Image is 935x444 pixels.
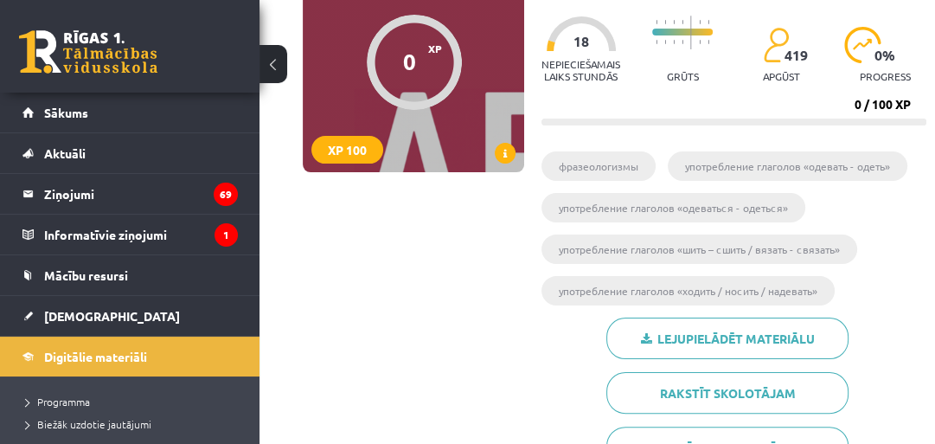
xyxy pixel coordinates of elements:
li: фразеологизмы [541,151,656,181]
span: 419 [785,48,808,63]
a: [DEMOGRAPHIC_DATA] [22,296,238,336]
img: icon-short-line-57e1e144782c952c97e751825c79c345078a6d821885a25fce030b3d8c18986b.svg [699,20,701,24]
span: Biežāk uzdotie jautājumi [26,417,151,431]
span: Digitālie materiāli [44,349,147,364]
a: Digitālie materiāli [22,337,238,376]
img: icon-short-line-57e1e144782c952c97e751825c79c345078a6d821885a25fce030b3d8c18986b.svg [708,40,709,44]
legend: Informatīvie ziņojumi [44,215,238,254]
img: icon-progress-161ccf0a02000e728c5f80fcf4c31c7af3da0e1684b2b1d7c360e028c24a22f1.svg [844,27,881,63]
img: icon-short-line-57e1e144782c952c97e751825c79c345078a6d821885a25fce030b3d8c18986b.svg [673,40,675,44]
img: icon-short-line-57e1e144782c952c97e751825c79c345078a6d821885a25fce030b3d8c18986b.svg [664,40,666,44]
a: Informatīvie ziņojumi1 [22,215,238,254]
img: icon-short-line-57e1e144782c952c97e751825c79c345078a6d821885a25fce030b3d8c18986b.svg [708,20,709,24]
li: употребление глаголов «шить – сшить / вязать - связать» [541,235,857,264]
li: употребление глаголов «одевать - одеть» [668,151,907,181]
a: Lejupielādēt materiālu [606,318,849,359]
legend: Ziņojumi [44,174,238,214]
span: Programma [26,395,90,409]
img: icon-short-line-57e1e144782c952c97e751825c79c345078a6d821885a25fce030b3d8c18986b.svg [656,40,657,44]
p: progress [860,70,911,82]
a: Sākums [22,93,238,132]
img: icon-short-line-57e1e144782c952c97e751825c79c345078a6d821885a25fce030b3d8c18986b.svg [673,20,675,24]
span: Aktuāli [44,145,86,161]
img: icon-short-line-57e1e144782c952c97e751825c79c345078a6d821885a25fce030b3d8c18986b.svg [682,20,683,24]
li: употребление глаголов «одеваться - одеться» [541,193,805,222]
span: Sākums [44,105,88,120]
a: Ziņojumi69 [22,174,238,214]
li: употребление глаголов «ходить / носить / надевать» [541,276,835,306]
p: apgūst [763,70,800,82]
a: Biežāk uzdotie jautājumi [26,416,242,432]
img: icon-long-line-d9ea69661e0d244f92f715978eff75569469978d946b2353a9bb055b3ed8787d.svg [690,16,692,49]
div: XP 100 [311,136,383,164]
span: [DEMOGRAPHIC_DATA] [44,308,180,324]
span: XP [428,42,442,55]
img: icon-short-line-57e1e144782c952c97e751825c79c345078a6d821885a25fce030b3d8c18986b.svg [682,40,683,44]
a: Rīgas 1. Tālmācības vidusskola [19,30,157,74]
a: Mācību resursi [22,255,238,295]
p: Nepieciešamais laiks stundās [541,58,620,82]
a: Aktuāli [22,133,238,173]
span: 18 [573,34,589,49]
p: Grūts [667,70,699,82]
img: icon-short-line-57e1e144782c952c97e751825c79c345078a6d821885a25fce030b3d8c18986b.svg [699,40,701,44]
img: students-c634bb4e5e11cddfef0936a35e636f08e4e9abd3cc4e673bd6f9a4125e45ecb1.svg [763,27,788,63]
a: Rakstīt skolotājam [606,372,849,414]
div: 0 [403,48,416,74]
span: Mācību resursi [44,267,128,283]
a: Programma [26,394,242,409]
i: 1 [215,223,238,247]
i: 69 [214,183,238,206]
img: icon-short-line-57e1e144782c952c97e751825c79c345078a6d821885a25fce030b3d8c18986b.svg [664,20,666,24]
img: icon-short-line-57e1e144782c952c97e751825c79c345078a6d821885a25fce030b3d8c18986b.svg [656,20,657,24]
span: 0 % [874,48,896,63]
